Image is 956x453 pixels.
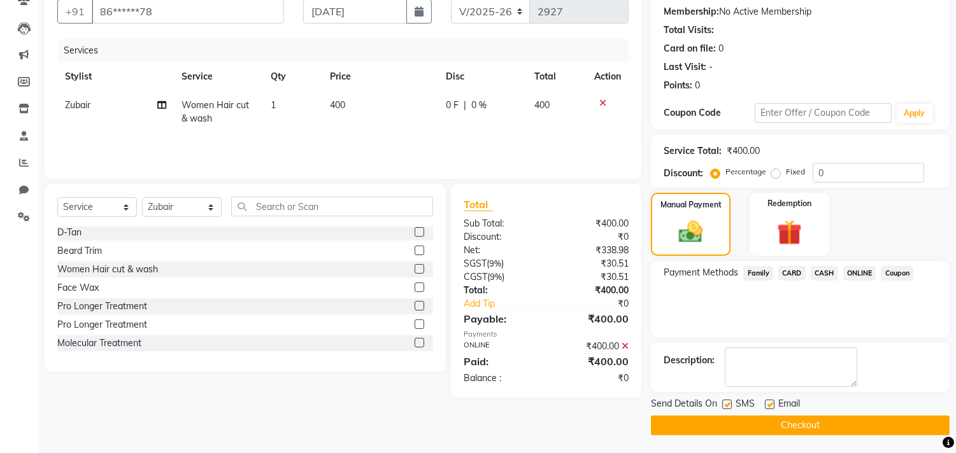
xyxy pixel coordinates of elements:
[454,340,546,353] div: ONLINE
[562,297,639,310] div: ₹0
[454,372,546,385] div: Balance :
[57,244,102,258] div: Beard Trim
[527,62,587,91] th: Total
[330,99,345,111] span: 400
[454,284,546,297] div: Total:
[651,397,717,413] span: Send Details On
[546,230,639,244] div: ₹0
[727,144,760,158] div: ₹400.00
[182,99,249,124] span: Women Hair cut & wash
[57,337,141,350] div: Molecular Treatment
[454,297,562,310] a: Add Tip
[65,99,90,111] span: Zubair
[755,103,891,123] input: Enter Offer / Coupon Code
[263,62,322,91] th: Qty
[769,217,810,248] img: _gift.svg
[843,266,876,281] span: ONLINE
[174,62,263,91] th: Service
[271,99,276,111] span: 1
[725,166,766,178] label: Percentage
[464,99,466,112] span: |
[660,199,722,211] label: Manual Payment
[546,257,639,270] div: ₹30.51
[57,62,174,91] th: Stylist
[664,42,716,55] div: Card on file:
[490,272,502,282] span: 9%
[664,354,715,367] div: Description:
[438,62,527,91] th: Disc
[231,197,433,216] input: Search or Scan
[322,62,438,91] th: Price
[811,266,838,281] span: CASH
[57,263,158,276] div: Women Hair cut & wash
[57,318,147,331] div: Pro Longer Treatment
[664,5,719,18] div: Membership:
[464,258,487,269] span: SGST
[664,60,706,74] div: Last Visit:
[59,39,638,62] div: Services
[778,266,806,281] span: CARD
[454,270,546,284] div: ( )
[454,217,546,230] div: Sub Total:
[881,266,913,281] span: Coupon
[546,284,639,297] div: ₹400.00
[534,99,550,111] span: 400
[546,311,639,326] div: ₹400.00
[897,104,933,123] button: Apply
[664,266,738,279] span: Payment Methods
[57,300,147,313] div: Pro Longer Treatment
[57,226,82,239] div: D-Tan
[664,5,937,18] div: No Active Membership
[767,198,811,209] label: Redemption
[464,329,629,340] div: Payments
[695,79,700,92] div: 0
[546,372,639,385] div: ₹0
[471,99,487,112] span: 0 %
[651,415,950,435] button: Checkout
[454,311,546,326] div: Payable:
[743,266,773,281] span: Family
[664,167,703,180] div: Discount:
[709,60,713,74] div: -
[718,42,724,55] div: 0
[778,397,800,413] span: Email
[786,166,805,178] label: Fixed
[671,218,710,246] img: _cash.svg
[454,244,546,257] div: Net:
[454,230,546,244] div: Discount:
[454,257,546,270] div: ( )
[546,217,639,230] div: ₹400.00
[446,99,459,112] span: 0 F
[57,281,99,295] div: Face Wax
[454,354,546,369] div: Paid:
[489,258,501,268] span: 9%
[546,270,639,284] div: ₹30.51
[736,397,755,413] span: SMS
[464,198,493,211] span: Total
[546,340,639,353] div: ₹400.00
[546,244,639,257] div: ₹338.98
[664,24,714,37] div: Total Visits:
[464,271,487,282] span: CGST
[664,144,722,158] div: Service Total:
[587,62,629,91] th: Action
[664,79,692,92] div: Points:
[546,354,639,369] div: ₹400.00
[664,106,755,120] div: Coupon Code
